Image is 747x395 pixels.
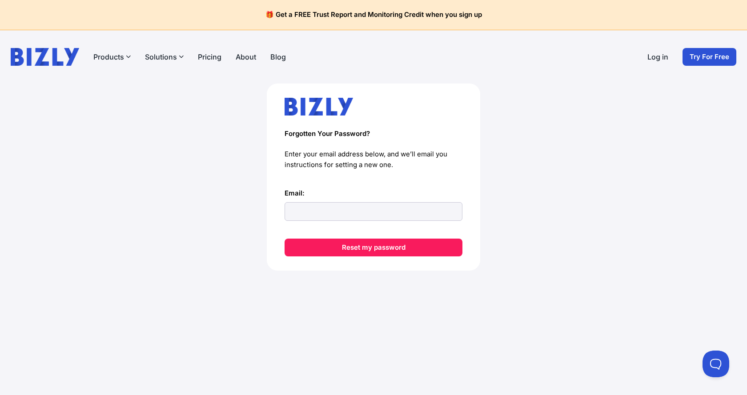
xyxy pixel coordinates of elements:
p: Enter your email address below, and we’ll email you instructions for setting a new one. [285,149,462,170]
label: Email: [285,188,462,199]
h4: Forgotten Your Password? [285,130,462,138]
a: About [236,52,256,62]
button: Solutions [145,52,184,62]
h4: 🎁 Get a FREE Trust Report and Monitoring Credit when you sign up [11,11,736,19]
img: bizly_logo.svg [285,98,353,116]
button: Products [93,52,131,62]
a: Blog [270,52,286,62]
iframe: Toggle Customer Support [703,351,729,377]
a: Log in [647,52,668,62]
a: Try For Free [683,48,736,66]
button: Reset my password [285,239,462,256]
a: Pricing [198,52,221,62]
